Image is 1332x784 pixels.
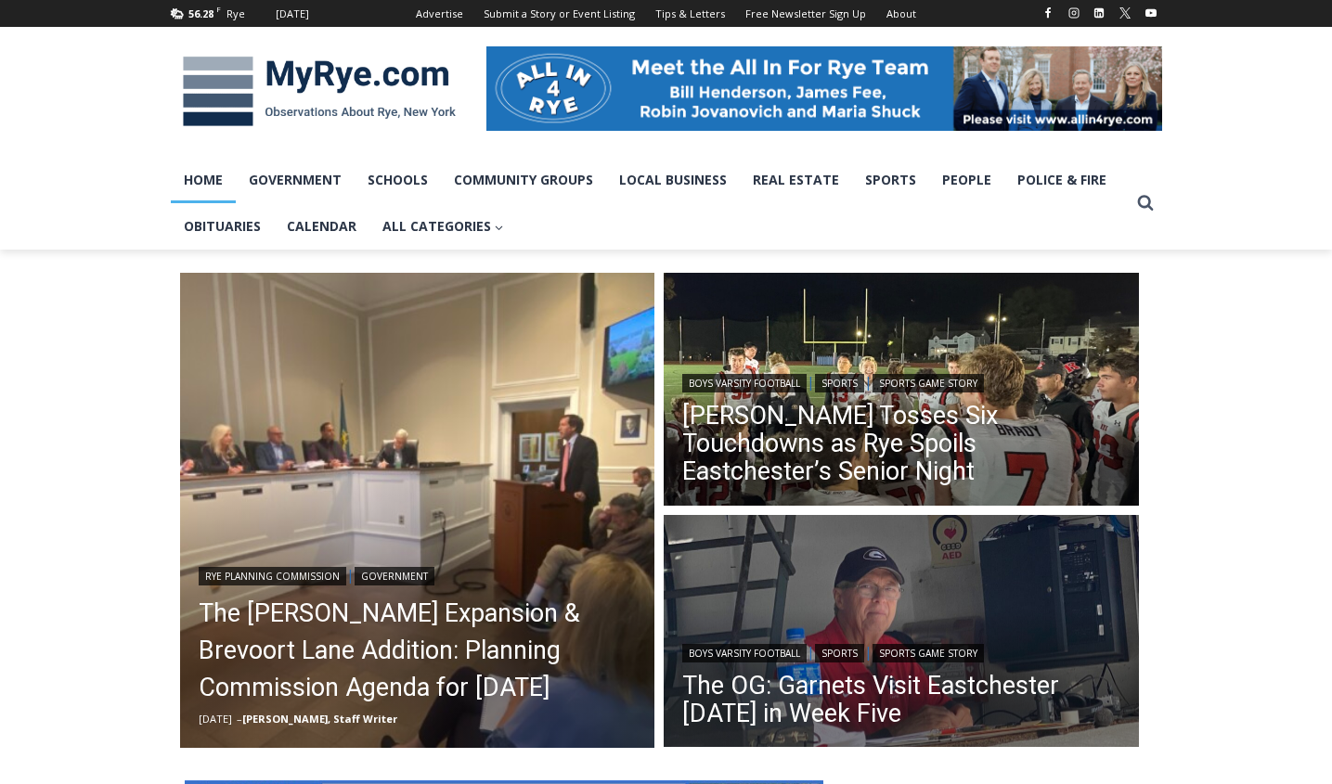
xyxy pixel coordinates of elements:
[1063,2,1085,24] a: Instagram
[815,644,864,662] a: Sports
[236,157,355,203] a: Government
[682,640,1120,662] div: | |
[180,273,655,748] img: (PHOTO: The Osborn CEO Matt Anderson speaking at the Rye Planning Commission public hearing on Se...
[873,644,984,662] a: Sports Game Story
[606,157,740,203] a: Local Business
[682,370,1120,392] div: | |
[237,712,242,726] span: –
[1037,2,1059,24] a: Facebook
[242,712,397,726] a: [PERSON_NAME], Staff Writer
[171,157,236,203] a: Home
[355,567,434,585] a: Government
[382,216,504,237] span: All Categories
[199,563,637,585] div: |
[180,273,655,748] a: Read More The Osborn Expansion & Brevoort Lane Addition: Planning Commission Agenda for Tuesday, ...
[929,157,1004,203] a: People
[274,203,369,250] a: Calendar
[369,203,517,250] a: All Categories
[188,6,213,20] span: 56.28
[171,203,274,250] a: Obituaries
[740,157,852,203] a: Real Estate
[1129,186,1162,220] button: View Search Form
[852,157,929,203] a: Sports
[276,6,309,22] div: [DATE]
[199,712,232,726] time: [DATE]
[1114,2,1136,24] a: X
[664,273,1139,510] a: Read More Miller Tosses Six Touchdowns as Rye Spoils Eastchester’s Senior Night
[1140,2,1162,24] a: YouTube
[682,402,1120,485] a: [PERSON_NAME] Tosses Six Touchdowns as Rye Spoils Eastchester’s Senior Night
[682,644,807,662] a: Boys Varsity Football
[171,157,1129,251] nav: Primary Navigation
[199,595,637,706] a: The [PERSON_NAME] Expansion & Brevoort Lane Addition: Planning Commission Agenda for [DATE]
[682,374,807,392] a: Boys Varsity Football
[664,273,1139,510] img: (PHOTO: The Rye Football team after their 48-23 Week Five win on October 10, 2025. Contributed.)
[664,515,1139,752] a: Read More The OG: Garnets Visit Eastchester Today in Week Five
[199,567,346,585] a: Rye Planning Commission
[171,44,468,140] img: MyRye.com
[682,672,1120,727] a: The OG: Garnets Visit Eastchester [DATE] in Week Five
[226,6,245,22] div: Rye
[873,374,984,392] a: Sports Game Story
[1004,157,1119,203] a: Police & Fire
[1088,2,1110,24] a: Linkedin
[216,4,221,14] span: F
[441,157,606,203] a: Community Groups
[355,157,441,203] a: Schools
[815,374,864,392] a: Sports
[664,515,1139,752] img: (PHOTO" Steve “The OG” Feeney in the press box at Rye High School's Nugent Stadium, 2022.)
[486,46,1162,130] img: All in for Rye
